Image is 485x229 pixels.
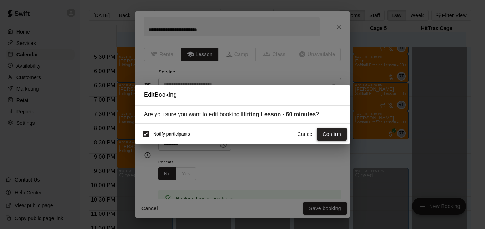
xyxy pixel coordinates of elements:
[153,132,190,137] span: Notify participants
[144,111,341,118] div: Are you sure you want to edit booking ?
[135,85,350,105] h2: Edit Booking
[241,111,316,117] strong: Hitting Lesson - 60 minutes
[294,128,317,141] button: Cancel
[317,128,347,141] button: Confirm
